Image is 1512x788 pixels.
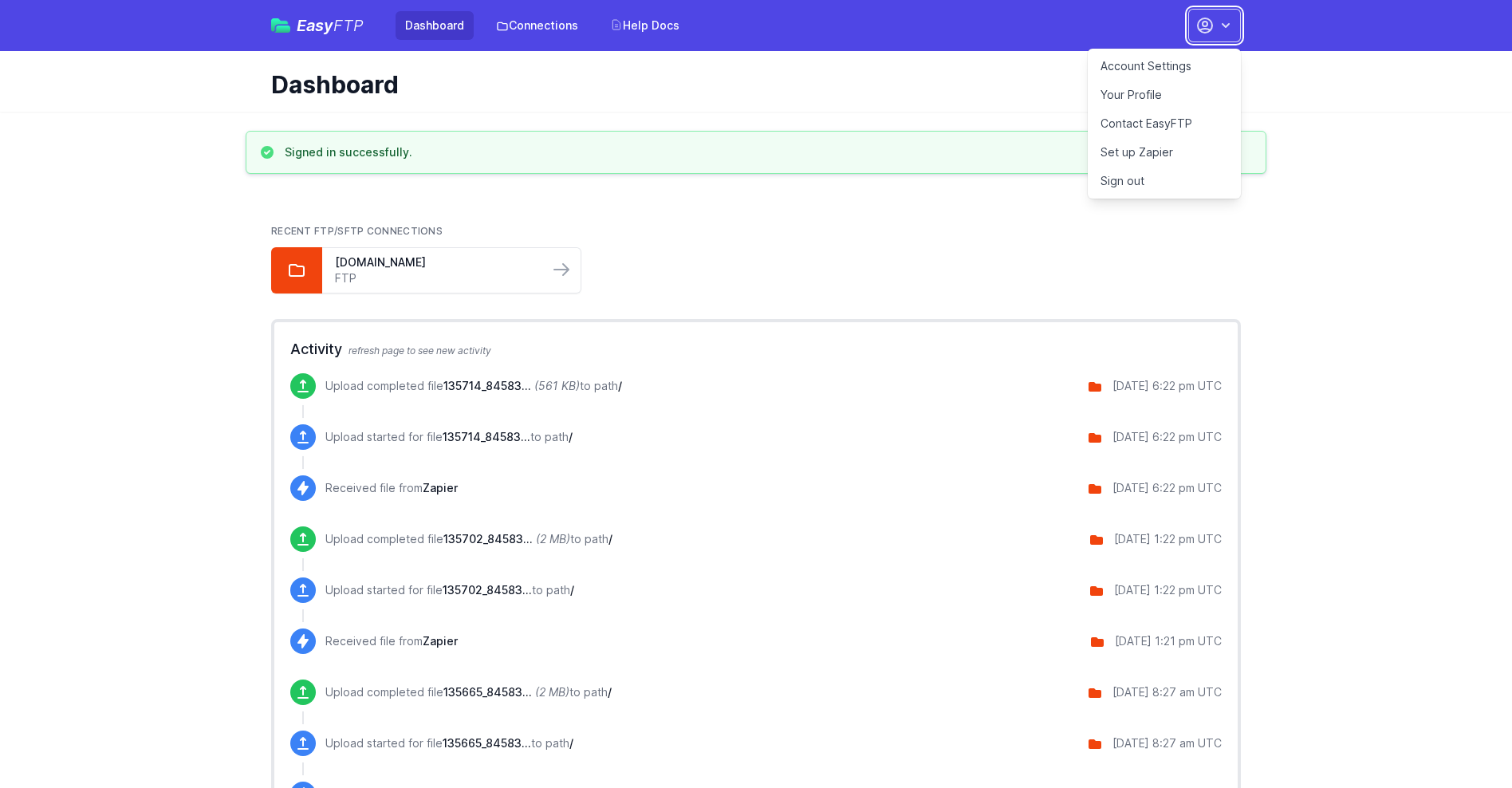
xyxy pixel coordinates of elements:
p: Upload started for file to path [325,429,573,445]
a: Account Settings [1088,52,1241,81]
a: Contact EasyFTP [1088,109,1241,138]
a: [DOMAIN_NAME] [335,254,536,270]
span: 135702_8458323001684_100978015_10-15-2025.zip [443,532,533,546]
a: Set up Zapier [1088,138,1241,167]
h1: Dashboard [271,70,1228,99]
p: Upload completed file to path [325,531,612,547]
i: (2 MB) [536,532,570,546]
div: [DATE] 1:21 pm UTC [1115,633,1222,649]
p: Received file from [325,633,458,649]
span: / [570,583,574,597]
h3: Signed in successfully. [285,144,412,160]
a: Help Docs [600,11,689,40]
a: Your Profile [1088,81,1241,109]
span: 135665_8458310386004_100977206_10-15-2025.zip [443,685,532,699]
a: Dashboard [396,11,474,40]
div: [DATE] 1:22 pm UTC [1114,531,1222,547]
span: refresh page to see new activity [348,345,491,357]
p: Received file from [325,480,458,496]
span: / [569,736,573,750]
div: [DATE] 8:27 am UTC [1112,735,1222,751]
div: [DATE] 6:22 pm UTC [1112,429,1222,445]
span: / [608,685,612,699]
span: 135714_8458323001684_100979337_10-15-2025.zip [443,430,530,443]
p: Upload completed file to path [325,378,622,394]
span: FTP [333,16,364,35]
span: 135702_8458323001684_100978015_10-15-2025.zip [443,583,532,597]
div: [DATE] 1:22 pm UTC [1114,582,1222,598]
span: / [569,430,573,443]
span: 135714_8458323001684_100979337_10-15-2025.zip [443,379,531,392]
div: [DATE] 6:22 pm UTC [1112,480,1222,496]
a: EasyFTP [271,18,364,33]
i: (2 MB) [535,685,569,699]
span: Zapier [423,481,458,494]
h2: Activity [290,338,1222,361]
iframe: Drift Widget Chat Controller [1432,708,1493,769]
h2: Recent FTP/SFTP Connections [271,225,1241,238]
div: [DATE] 6:22 pm UTC [1112,378,1222,394]
div: [DATE] 8:27 am UTC [1112,684,1222,700]
span: / [608,532,612,546]
span: 135665_8458310386004_100977206_10-15-2025.zip [443,736,531,750]
a: FTP [335,270,536,286]
img: easyftp_logo.png [271,18,290,33]
span: Zapier [423,634,458,648]
a: Sign out [1088,167,1241,195]
p: Upload started for file to path [325,582,574,598]
span: / [618,379,622,392]
p: Upload started for file to path [325,735,573,751]
a: Connections [486,11,588,40]
p: Upload completed file to path [325,684,612,700]
span: Easy [297,18,364,33]
i: (561 KB) [534,379,580,392]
